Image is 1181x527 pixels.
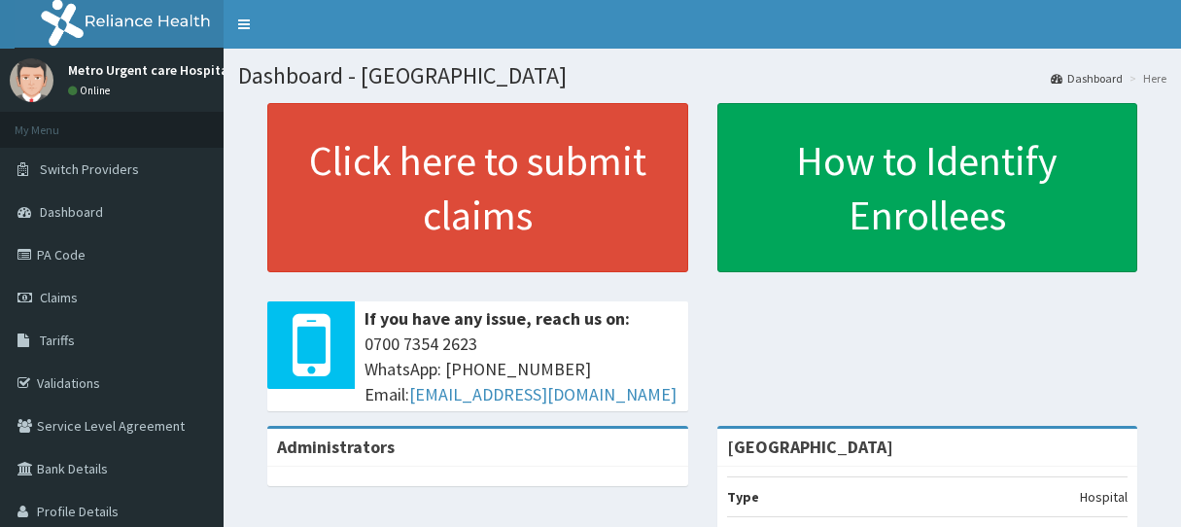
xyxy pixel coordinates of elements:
b: If you have any issue, reach us on: [365,307,630,330]
p: Metro Urgent care Hospital [68,63,232,77]
span: Claims [40,289,78,306]
a: How to Identify Enrollees [717,103,1138,272]
span: 0700 7354 2623 WhatsApp: [PHONE_NUMBER] Email: [365,332,678,406]
b: Type [727,488,759,506]
span: Tariffs [40,332,75,349]
a: [EMAIL_ADDRESS][DOMAIN_NAME] [409,383,677,405]
strong: [GEOGRAPHIC_DATA] [727,436,893,458]
a: Online [68,84,115,97]
a: Click here to submit claims [267,103,688,272]
li: Here [1125,70,1166,87]
span: Dashboard [40,203,103,221]
span: Switch Providers [40,160,139,178]
a: Dashboard [1051,70,1123,87]
h1: Dashboard - [GEOGRAPHIC_DATA] [238,63,1166,88]
b: Administrators [277,436,395,458]
p: Hospital [1080,487,1128,507]
img: User Image [10,58,53,102]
